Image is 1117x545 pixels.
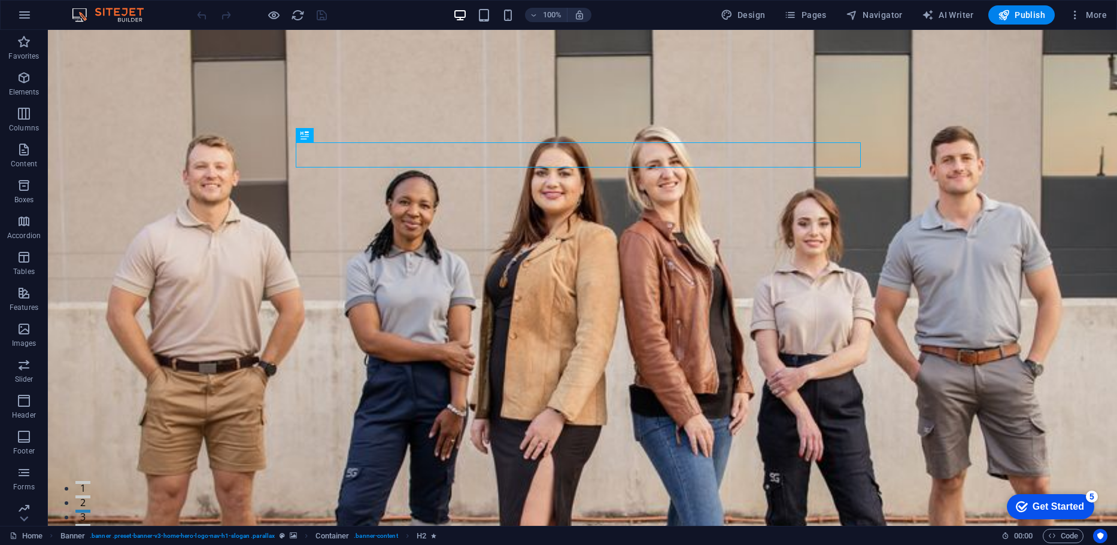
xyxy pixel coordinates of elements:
[1048,529,1078,543] span: Code
[574,10,585,20] i: On resize automatically adjust zoom level to fit chosen device.
[28,451,43,454] button: 1
[28,494,43,497] button: 4
[10,529,43,543] a: Click to cancel selection. Double-click to open Pages
[525,8,567,22] button: 100%
[13,446,35,456] p: Footer
[779,5,831,25] button: Pages
[721,9,766,21] span: Design
[1022,531,1024,540] span: :
[922,9,974,21] span: AI Writer
[917,5,979,25] button: AI Writer
[846,9,903,21] span: Navigator
[543,8,562,22] h6: 100%
[90,529,275,543] span: . banner .preset-banner-v3-home-hero-logo-nav-h1-slogan .parallax
[12,410,36,420] p: Header
[1001,529,1033,543] h6: Session time
[266,8,281,22] button: Click here to leave preview mode and continue editing
[1014,529,1033,543] span: 00 00
[14,195,34,205] p: Boxes
[13,482,35,492] p: Forms
[998,9,1045,21] span: Publish
[841,5,907,25] button: Navigator
[9,123,39,133] p: Columns
[13,267,35,276] p: Tables
[28,465,43,468] button: 2
[8,51,39,61] p: Favorites
[988,5,1055,25] button: Publish
[280,532,285,539] i: This element is a customizable preset
[716,5,770,25] div: Design (Ctrl+Alt+Y)
[60,529,86,543] span: Click to select. Double-click to edit
[12,339,37,348] p: Images
[28,480,43,483] button: 3
[291,8,305,22] i: Reload page
[89,2,101,14] div: 5
[431,532,436,539] i: Element contains an animation
[290,8,305,22] button: reload
[1043,529,1083,543] button: Code
[290,532,297,539] i: This element contains a background
[784,9,826,21] span: Pages
[69,8,159,22] img: Editor Logo
[417,529,426,543] span: Click to select. Double-click to edit
[354,529,397,543] span: . banner-content
[10,6,97,31] div: Get Started 5 items remaining, 0% complete
[1064,5,1112,25] button: More
[9,87,40,97] p: Elements
[11,159,37,169] p: Content
[315,529,349,543] span: Click to select. Double-click to edit
[1093,529,1107,543] button: Usercentrics
[1069,9,1107,21] span: More
[60,529,437,543] nav: breadcrumb
[716,5,770,25] button: Design
[7,231,41,240] p: Accordion
[15,375,34,384] p: Slider
[10,303,38,312] p: Features
[35,13,87,24] div: Get Started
